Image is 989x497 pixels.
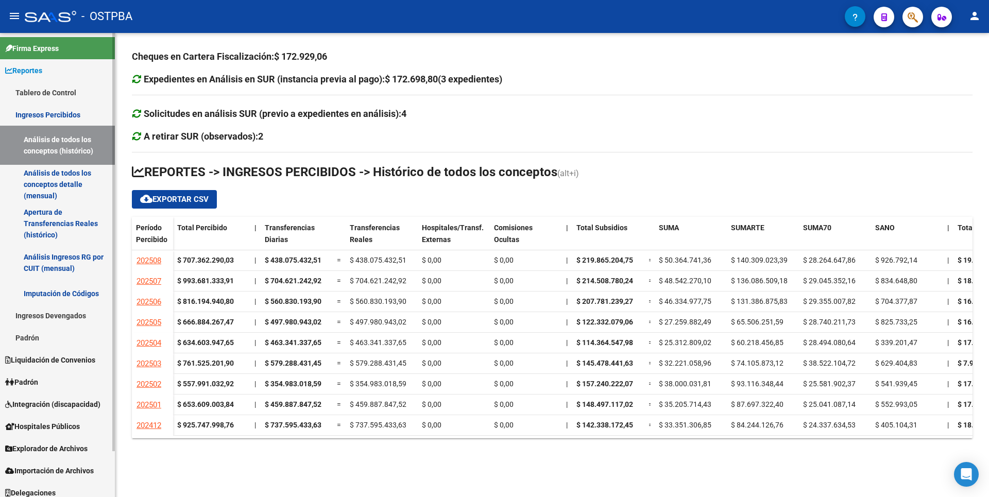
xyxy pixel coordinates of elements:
datatable-header-cell: SUMA70 [799,217,871,260]
span: Padrón [5,376,38,388]
span: $ 29.045.352,16 [803,277,856,285]
span: $ 48.542.270,10 [659,277,711,285]
span: | [566,359,568,367]
span: $ 28.740.211,73 [803,318,856,326]
span: $ 552.993,05 [875,400,917,408]
span: SUMA [659,224,679,232]
span: Hospitales Públicos [5,421,80,432]
span: = [649,421,653,429]
strong: $ 653.609.003,84 [177,400,234,408]
span: $ 354.983.018,59 [265,380,321,388]
span: | [566,338,568,347]
span: | [947,297,949,305]
span: = [649,380,653,388]
span: $ 148.497.117,02 [576,400,633,408]
span: | [947,421,949,429]
span: = [649,277,653,285]
span: $ 405.104,31 [875,421,917,429]
span: $ 704.621.242,92 [265,277,321,285]
span: $ 0,00 [422,277,441,285]
span: | [947,400,949,408]
span: $ 65.506.251,59 [731,318,783,326]
span: | [566,318,568,326]
span: | [254,318,256,326]
span: | [947,277,949,285]
span: $ 834.648,80 [875,277,917,285]
datatable-header-cell: Total Percibido [173,217,250,260]
span: 202505 [137,318,161,327]
span: $ 0,00 [422,318,441,326]
span: $ 214.508.780,24 [576,277,633,285]
span: | [254,297,256,305]
span: = [649,359,653,367]
span: | [254,256,256,264]
span: $ 35.205.714,43 [659,400,711,408]
strong: $ 557.991.032,92 [177,380,234,388]
span: $ 28.494.080,64 [803,338,856,347]
span: $ 24.337.634,53 [803,421,856,429]
datatable-header-cell: Transferencias Reales [346,217,418,260]
span: $ 497.980.943,02 [265,318,321,326]
span: | [566,224,568,232]
span: $ 33.351.306,85 [659,421,711,429]
strong: Cheques en Cartera Fiscalización: [132,51,327,62]
datatable-header-cell: SUMARTE [727,217,799,260]
span: $ 0,00 [494,400,514,408]
div: $ 172.929,06 [274,49,327,64]
span: $ 926.792,14 [875,256,917,264]
span: 202412 [137,421,161,430]
span: | [254,224,257,232]
span: $ 629.404,83 [875,359,917,367]
span: $ 704.377,87 [875,297,917,305]
span: $ 46.334.977,75 [659,297,711,305]
span: $ 0,00 [422,256,441,264]
span: = [649,400,653,408]
datatable-header-cell: | [250,217,261,260]
span: $ 136.086.509,18 [731,277,788,285]
span: | [947,359,949,367]
span: Importación de Archivos [5,465,94,476]
span: $ 579.288.431,45 [350,359,406,367]
span: | [566,400,568,408]
span: $ 131.386.875,83 [731,297,788,305]
span: $ 157.240.222,07 [576,380,633,388]
span: | [254,400,256,408]
span: = [337,256,341,264]
span: $ 0,00 [422,400,441,408]
span: $ 463.341.337,65 [350,338,406,347]
span: $ 459.887.847,52 [350,400,406,408]
span: Período Percibido [136,224,167,244]
span: | [254,380,256,388]
span: $ 145.478.441,63 [576,359,633,367]
datatable-header-cell: Hospitales/Transf. Externas [418,217,490,260]
span: $ 463.341.337,65 [265,338,321,347]
span: | [947,318,949,326]
span: $ 0,00 [494,277,514,285]
div: Open Intercom Messenger [954,462,979,487]
span: Hospitales/Transf. Externas [422,224,484,244]
span: = [649,338,653,347]
span: $ 25.041.087,14 [803,400,856,408]
span: Firma Express [5,43,59,54]
span: - OSTPBA [81,5,132,28]
strong: $ 761.525.201,90 [177,359,234,367]
span: = [337,359,341,367]
span: $ 50.364.741,36 [659,256,711,264]
span: $ 38.522.104,72 [803,359,856,367]
span: $ 438.075.432,51 [265,256,321,264]
strong: $ 993.681.333,91 [177,277,234,285]
span: = [337,380,341,388]
span: $ 438.075.432,51 [350,256,406,264]
span: | [254,421,256,429]
strong: $ 666.884.267,47 [177,318,234,326]
div: 4 [401,107,406,121]
span: $ 459.887.847,52 [265,400,321,408]
span: $ 25.312.809,02 [659,338,711,347]
span: $ 0,00 [494,318,514,326]
span: = [337,338,341,347]
datatable-header-cell: Período Percibido [132,217,173,260]
span: SUMARTE [731,224,764,232]
strong: $ 707.362.290,03 [177,256,234,264]
span: $ 60.218.456,85 [731,338,783,347]
span: Total Subsidios [576,224,627,232]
